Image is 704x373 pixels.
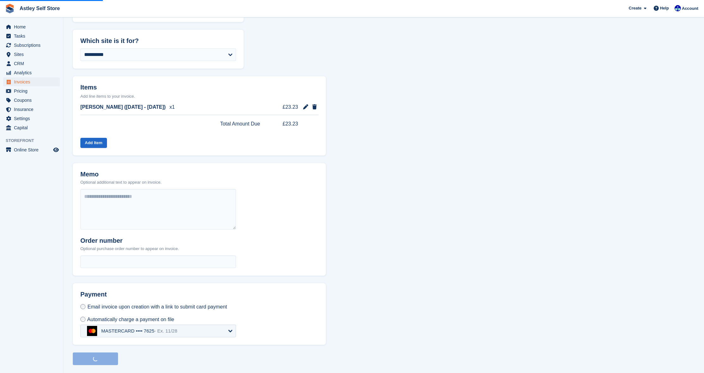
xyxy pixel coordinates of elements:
span: Capital [14,123,52,132]
span: Automatically charge a payment on file [87,317,174,322]
p: Optional additional text to appear on invoice. [80,179,162,186]
a: menu [3,77,60,86]
span: x1 [170,103,175,111]
span: Subscriptions [14,41,52,50]
span: Sites [14,50,52,59]
span: Help [660,5,669,11]
span: Pricing [14,87,52,95]
p: Add line items to your invoice. [80,93,318,100]
span: Total Amount Due [220,120,260,128]
h2: Which site is it for? [80,37,236,45]
a: Astley Self Store [17,3,62,14]
span: £23.23 [274,120,298,128]
a: menu [3,59,60,68]
span: CRM [14,59,52,68]
input: Automatically charge a payment on file [80,317,85,322]
span: Account [682,5,698,12]
h2: Order number [80,237,179,244]
a: menu [3,22,60,31]
img: stora-icon-8386f47178a22dfd0bd8f6a31ec36ba5ce8667c1dd55bd0f319d3a0aa187defe.svg [5,4,15,13]
a: menu [3,50,60,59]
span: Storefront [6,138,63,144]
a: menu [3,105,60,114]
span: [PERSON_NAME] ([DATE] - [DATE]) [80,103,166,111]
h2: Payment [80,291,236,303]
a: menu [3,32,60,40]
h2: Memo [80,171,162,178]
a: menu [3,123,60,132]
span: Insurance [14,105,52,114]
img: mastercard-a07748ee4cc84171796510105f4fa67e3d10aacf8b92b2c182d96136c942126d.svg [87,326,97,336]
p: Optional purchase order number to appear on invoice. [80,246,179,252]
span: - Ex. 11/28 [154,328,178,333]
span: Home [14,22,52,31]
input: Email invoice upon creation with a link to submit card payment [80,304,85,309]
div: MASTERCARD •••• 7625 [101,328,177,334]
a: menu [3,145,60,154]
img: Gemma Parkinson [675,5,681,11]
a: menu [3,68,60,77]
span: Coupons [14,96,52,105]
span: Email invoice upon creation with a link to submit card payment [87,304,227,309]
a: menu [3,41,60,50]
a: Preview store [52,146,60,154]
span: Invoices [14,77,52,86]
span: Create [629,5,641,11]
span: £23.23 [274,103,298,111]
h2: Items [80,84,318,92]
a: menu [3,87,60,95]
span: Tasks [14,32,52,40]
a: menu [3,96,60,105]
span: Settings [14,114,52,123]
button: Add Item [80,138,107,148]
span: Analytics [14,68,52,77]
span: Online Store [14,145,52,154]
a: menu [3,114,60,123]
